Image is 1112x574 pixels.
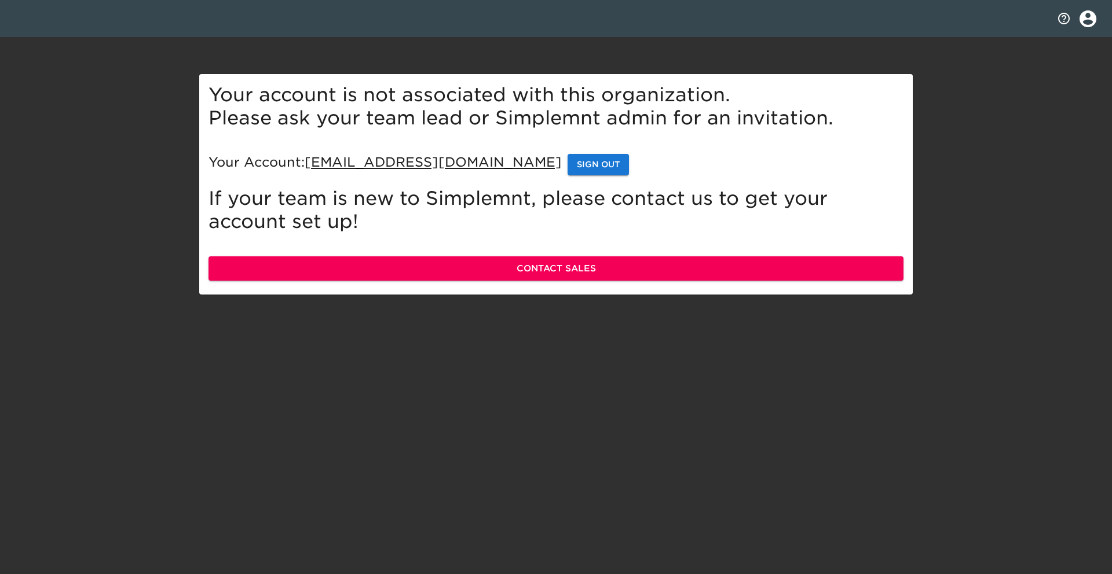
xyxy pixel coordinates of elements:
h4: Your account is not associated with this organization. [209,83,904,106]
span: Contact Sales [221,261,891,276]
button: Sign Out [568,154,629,175]
span: Sign Out [577,157,620,172]
button: notifications [1050,5,1078,32]
u: [EMAIL_ADDRESS][DOMAIN_NAME] [305,154,562,170]
a: Contact Sales [209,256,904,281]
button: profile [1071,2,1105,36]
h4: If your team is new to Simplemnt, please contact us to get your account set up! [209,187,904,233]
span: Your Account: [209,154,562,170]
h4: Please ask your team lead or Simplemnt admin for an invitation. [209,106,904,130]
